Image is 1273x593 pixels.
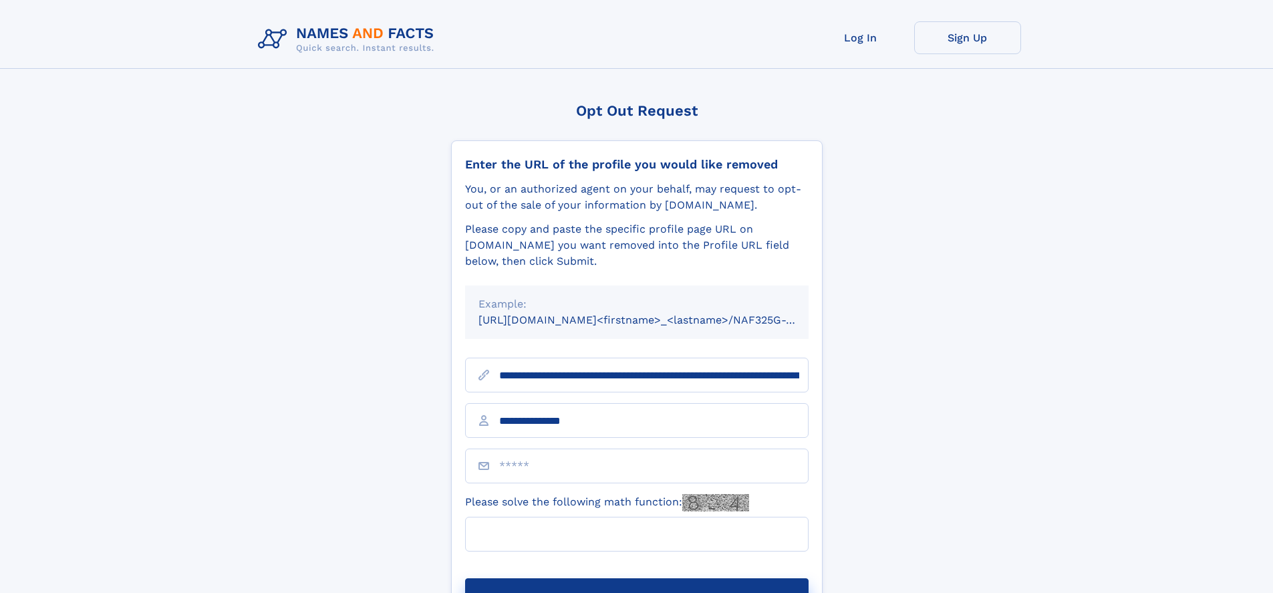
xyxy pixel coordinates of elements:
div: You, or an authorized agent on your behalf, may request to opt-out of the sale of your informatio... [465,181,809,213]
img: Logo Names and Facts [253,21,445,57]
div: Enter the URL of the profile you would like removed [465,157,809,172]
label: Please solve the following math function: [465,494,749,511]
small: [URL][DOMAIN_NAME]<firstname>_<lastname>/NAF325G-xxxxxxxx [478,314,834,326]
a: Sign Up [914,21,1021,54]
div: Please copy and paste the specific profile page URL on [DOMAIN_NAME] you want removed into the Pr... [465,221,809,269]
div: Example: [478,296,795,312]
a: Log In [807,21,914,54]
div: Opt Out Request [451,102,823,119]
